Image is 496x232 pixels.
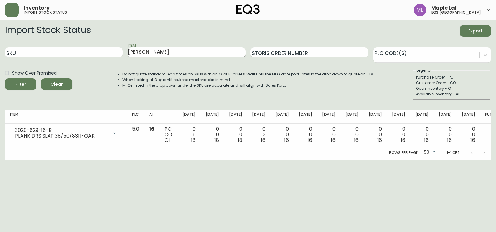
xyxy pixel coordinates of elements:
[177,110,201,124] th: [DATE]
[416,68,431,73] legend: Legend
[247,110,270,124] th: [DATE]
[238,137,242,144] span: 18
[41,78,72,90] button: Clear
[377,137,382,144] span: 16
[331,137,336,144] span: 16
[392,126,405,143] div: 0 0
[284,137,289,144] span: 16
[322,126,336,143] div: 0 0
[401,137,405,144] span: 16
[416,86,487,91] div: Open Inventory - OI
[15,128,108,133] div: 3020-629-16-B
[191,137,196,144] span: 18
[165,137,170,144] span: OI
[421,147,437,158] div: 50
[308,137,312,144] span: 16
[460,25,491,37] button: Export
[294,110,317,124] th: [DATE]
[5,25,91,37] h2: Import Stock Status
[416,91,487,97] div: Available Inventory - AI
[127,110,144,124] th: PLC
[10,126,122,140] div: 3020-629-16-BPLANK DRS SLAT 38/50/83H-OAK
[15,80,26,88] div: Filter
[224,110,247,124] th: [DATE]
[389,150,419,156] p: Rows per page:
[341,110,364,124] th: [DATE]
[364,110,387,124] th: [DATE]
[229,126,242,143] div: 0 0
[415,126,429,143] div: 0 0
[462,126,475,143] div: 0 0
[122,71,374,77] li: Do not quote standard lead times on SKUs with an OI of 10 or less. Wait until the MFG date popula...
[424,137,429,144] span: 16
[346,126,359,143] div: 0 0
[24,6,50,11] span: Inventory
[387,110,410,124] th: [DATE]
[270,110,294,124] th: [DATE]
[416,80,487,86] div: Customer Order - CO
[24,11,67,14] h5: import stock status
[447,137,452,144] span: 16
[149,125,155,133] span: 16
[431,11,481,14] h5: eq3 [GEOGRAPHIC_DATA]
[410,110,434,124] th: [DATE]
[252,126,265,143] div: 0 2
[122,83,374,88] li: MFGs listed in the drop down under the SKU are accurate and will align with Sales Portal.
[206,126,219,143] div: 0 0
[214,137,219,144] span: 18
[275,126,289,143] div: 0 0
[416,75,487,80] div: Purchase Order - PO
[414,4,426,16] img: 61e28cffcf8cc9f4e300d877dd684943
[317,110,341,124] th: [DATE]
[261,137,265,144] span: 16
[165,126,172,143] div: PO CO
[439,126,452,143] div: 0 0
[434,110,457,124] th: [DATE]
[5,110,127,124] th: Item
[201,110,224,124] th: [DATE]
[46,80,67,88] span: Clear
[369,126,382,143] div: 0 0
[144,110,160,124] th: AI
[431,6,456,11] span: Maple Lai
[465,27,486,35] span: Export
[470,137,475,144] span: 16
[122,77,374,83] li: When looking at OI quantities, keep masterpacks in mind.
[5,78,36,90] button: Filter
[299,126,312,143] div: 0 0
[447,150,459,156] p: 1-1 of 1
[127,124,144,146] td: 5.0
[236,4,260,14] img: logo
[354,137,359,144] span: 16
[182,126,196,143] div: 0 5
[15,133,108,139] div: PLANK DRS SLAT 38/50/83H-OAK
[457,110,480,124] th: [DATE]
[12,70,57,76] span: Show Over Promised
